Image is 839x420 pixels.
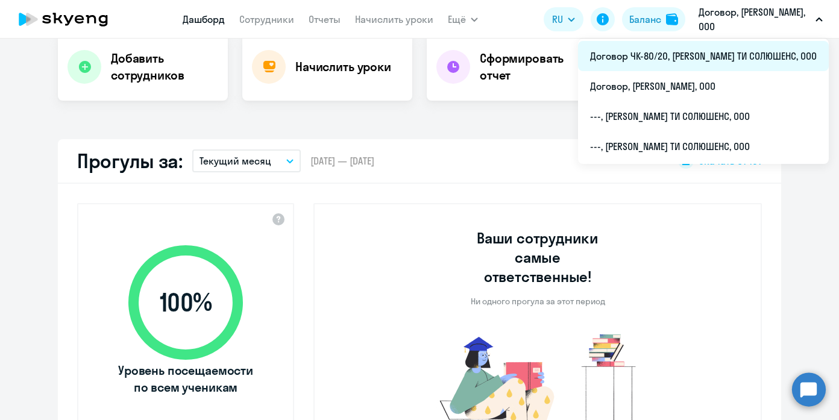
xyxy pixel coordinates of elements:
a: Сотрудники [239,13,294,25]
p: Текущий месяц [200,154,271,168]
div: Баланс [629,12,661,27]
button: RU [544,7,583,31]
a: Отчеты [309,13,341,25]
button: Договор, [PERSON_NAME], ООО [693,5,829,34]
p: Ни одного прогула за этот период [471,296,605,307]
p: Договор, [PERSON_NAME], ООО [699,5,811,34]
span: [DATE] — [DATE] [310,154,374,168]
span: 100 % [116,288,255,317]
span: Уровень посещаемости по всем ученикам [116,362,255,396]
button: Балансbalance [622,7,685,31]
h4: Сформировать отчет [480,50,587,84]
h2: Прогулы за: [77,149,183,173]
ul: Ещё [578,39,829,164]
button: Текущий месяц [192,149,301,172]
img: balance [666,13,678,25]
span: Ещё [448,12,466,27]
a: Начислить уроки [355,13,433,25]
a: Дашборд [183,13,225,25]
button: Ещё [448,7,478,31]
h4: Начислить уроки [295,58,391,75]
h4: Добавить сотрудников [111,50,218,84]
h3: Ваши сотрудники самые ответственные! [460,228,615,286]
span: RU [552,12,563,27]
